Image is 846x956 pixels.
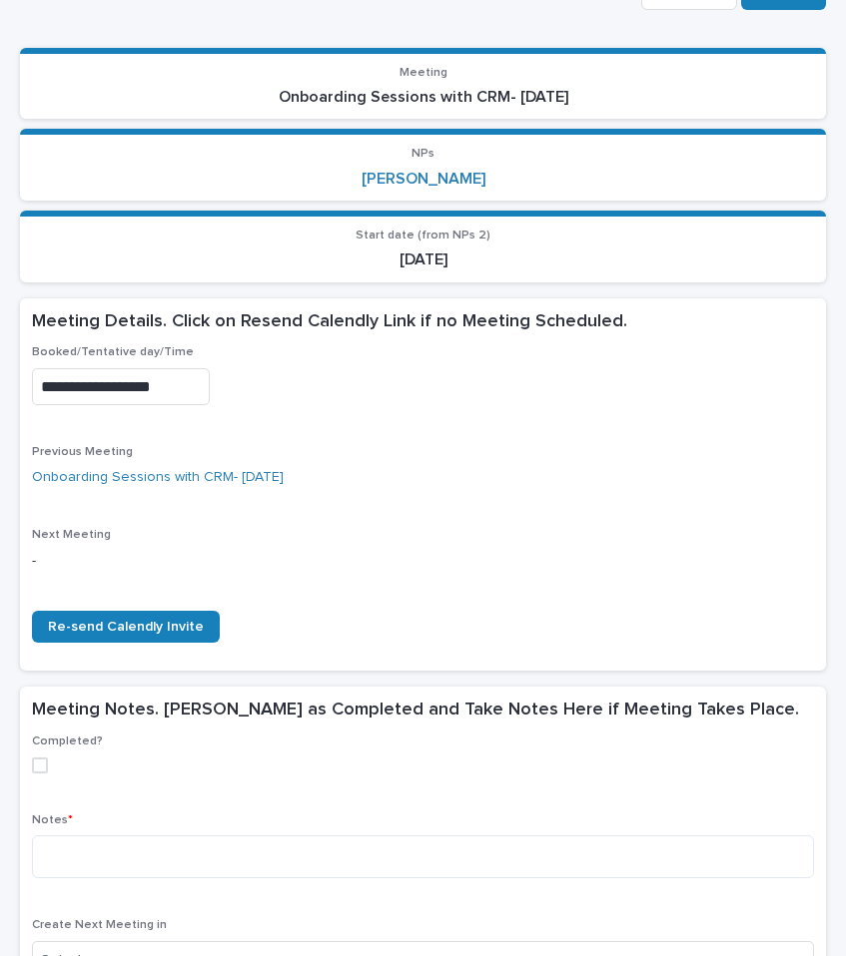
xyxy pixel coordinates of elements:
span: Previous Meeting [32,446,133,458]
p: [DATE] [32,250,814,269]
a: [PERSON_NAME] [362,170,485,189]
h2: Meeting Details. Click on Resend Calendly Link if no Meeting Scheduled. [32,310,627,334]
span: Notes [32,814,73,826]
p: - [32,551,814,572]
span: NPs [412,148,434,160]
a: Onboarding Sessions with CRM- [DATE] [32,467,284,488]
a: Re-send Calendly Invite [32,611,220,643]
span: Create Next Meeting in [32,919,167,931]
span: Completed? [32,735,103,747]
span: Meeting [400,67,447,79]
span: Re-send Calendly Invite [48,620,204,634]
span: Booked/Tentative day/Time [32,346,194,358]
span: Next Meeting [32,529,111,541]
p: Onboarding Sessions with CRM- [DATE] [32,88,814,107]
span: Start date (from NPs 2) [356,230,490,241]
h2: Meeting Notes. [PERSON_NAME] as Completed and Take Notes Here if Meeting Takes Place. [32,699,799,722]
